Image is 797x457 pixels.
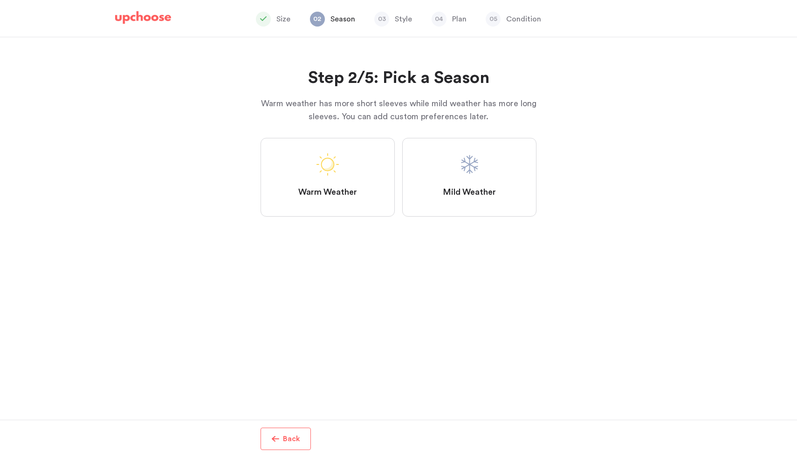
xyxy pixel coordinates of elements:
[261,67,536,89] h2: Step 2/5: Pick a Season
[261,428,311,450] button: Back
[443,187,496,198] span: Mild Weather
[486,12,501,27] span: 05
[432,12,447,27] span: 04
[506,14,541,25] p: Condition
[115,11,171,28] a: UpChoose
[374,12,389,27] span: 03
[261,97,536,123] p: Warm weather has more short sleeves while mild weather has more long sleeves. You can add custom ...
[330,14,355,25] p: Season
[452,14,467,25] p: Plan
[310,12,325,27] span: 02
[283,433,300,444] p: Back
[395,14,412,25] p: Style
[276,14,290,25] p: Size
[298,187,357,198] span: Warm Weather
[115,11,171,24] img: UpChoose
